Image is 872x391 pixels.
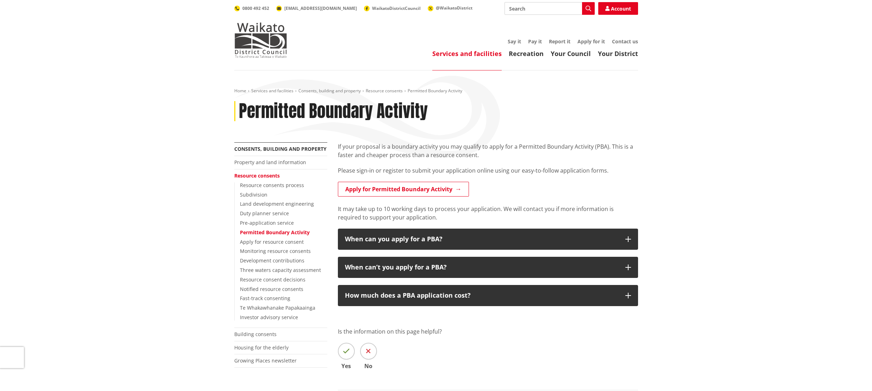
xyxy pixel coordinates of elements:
[234,5,269,11] a: 0800 492 452
[234,23,287,58] img: Waikato District Council - Te Kaunihera aa Takiwaa o Waikato
[338,205,638,222] p: It may take up to 10 working days to process your application. We will contact you if more inform...
[240,304,315,311] a: Te Whakawhanake Papakaainga
[298,88,361,94] a: Consents, building and property
[364,5,421,11] a: WaikatoDistrictCouncil
[240,248,311,254] a: Monitoring resource consents
[338,285,638,306] button: How much does a PBA application cost?
[338,327,638,336] p: Is the information on this page helpful?
[338,257,638,278] button: When can’t you apply for a PBA?
[251,88,293,94] a: Services and facilities
[240,286,303,292] a: Notified resource consents
[242,5,269,11] span: 0800 492 452
[338,229,638,250] button: When can you apply for a PBA?
[240,295,290,302] a: Fast-track consenting
[508,38,521,45] a: Say it
[240,182,304,188] a: Resource consents process
[360,363,377,369] span: No
[372,5,421,11] span: WaikatoDistrictCouncil
[234,88,246,94] a: Home
[338,142,638,159] p: If your proposal is a boundary activity you may qualify to apply for a Permitted Boundary Activit...
[234,172,280,179] a: Resource consents
[505,2,595,15] input: Search input
[239,101,428,122] h1: Permitted Boundary Activity
[598,2,638,15] a: Account
[240,210,289,217] a: Duty planner service
[240,276,305,283] a: Resource consent decisions
[240,219,294,226] a: Pre-application service
[284,5,357,11] span: [EMAIL_ADDRESS][DOMAIN_NAME]
[234,88,638,94] nav: breadcrumb
[408,88,462,94] span: Permitted Boundary Activity
[234,159,306,166] a: Property and land information
[436,5,472,11] span: @WaikatoDistrict
[577,38,605,45] a: Apply for it
[240,314,298,321] a: Investor advisory service
[345,292,618,299] div: How much does a PBA application cost?
[612,38,638,45] a: Contact us
[240,229,310,236] a: Permitted Boundary Activity
[549,38,570,45] a: Report it
[551,49,591,58] a: Your Council
[234,357,297,364] a: Growing Places newsletter
[366,88,403,94] a: Resource consents
[432,49,502,58] a: Services and facilities
[240,267,321,273] a: Three waters capacity assessment
[428,5,472,11] a: @WaikatoDistrict
[234,145,327,152] a: Consents, building and property
[338,182,469,197] a: Apply for Permitted Boundary Activity
[240,238,304,245] a: Apply for resource consent
[338,166,638,175] p: Please sign-in or register to submit your application online using our easy-to-follow application...
[528,38,542,45] a: Pay it
[276,5,357,11] a: [EMAIL_ADDRESS][DOMAIN_NAME]
[234,331,277,337] a: Building consents
[345,236,618,243] div: When can you apply for a PBA?
[240,191,267,198] a: Subdivision
[509,49,544,58] a: Recreation
[345,264,618,271] div: When can’t you apply for a PBA?
[234,344,289,351] a: Housing for the elderly
[240,200,314,207] a: Land development engineering
[240,257,304,264] a: Development contributions
[598,49,638,58] a: Your District
[338,363,355,369] span: Yes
